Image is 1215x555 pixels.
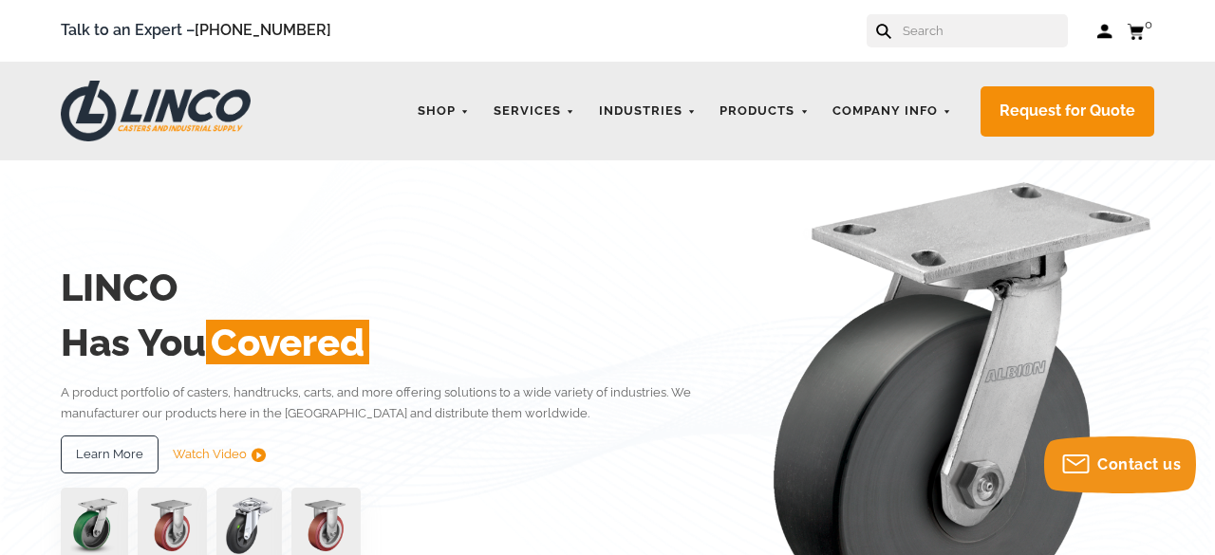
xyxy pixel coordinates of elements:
a: [PHONE_NUMBER] [195,21,331,39]
a: Services [484,93,585,130]
button: Contact us [1044,436,1196,493]
span: Contact us [1097,455,1181,473]
h2: Has You [61,315,714,370]
a: Watch Video [173,435,266,473]
input: Search [901,14,1068,47]
a: Industries [589,93,706,130]
img: subtract.png [252,448,266,462]
img: LINCO CASTERS & INDUSTRIAL SUPPLY [61,81,251,141]
a: Log in [1096,22,1112,41]
p: A product portfolio of casters, handtrucks, carts, and more offering solutions to a wide variety ... [61,382,714,423]
a: 0 [1127,19,1154,43]
span: 0 [1145,17,1152,31]
a: Learn More [61,435,159,473]
h2: LINCO [61,260,714,315]
span: Talk to an Expert – [61,18,331,44]
a: Request for Quote [981,86,1154,137]
span: Covered [206,320,369,364]
a: Shop [408,93,479,130]
a: Company Info [823,93,962,130]
a: Products [710,93,818,130]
